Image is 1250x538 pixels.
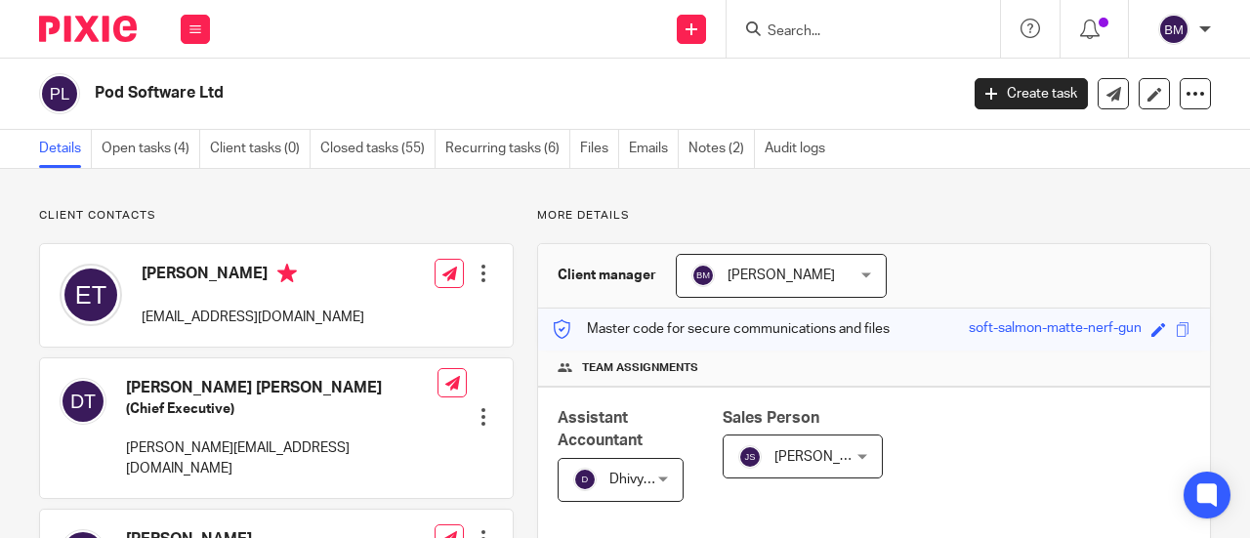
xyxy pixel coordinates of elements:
h3: Client manager [558,266,656,285]
a: Files [580,130,619,168]
img: svg%3E [691,264,715,287]
h4: [PERSON_NAME] [PERSON_NAME] [126,378,437,398]
span: [PERSON_NAME] [728,269,835,282]
p: [EMAIL_ADDRESS][DOMAIN_NAME] [142,308,364,327]
a: Closed tasks (55) [320,130,436,168]
div: soft-salmon-matte-nerf-gun [969,318,1142,341]
input: Search [766,23,941,41]
img: svg%3E [738,445,762,469]
p: Master code for secure communications and files [553,319,890,339]
a: Create task [975,78,1088,109]
a: Recurring tasks (6) [445,130,570,168]
span: [PERSON_NAME] [774,450,882,464]
a: Audit logs [765,130,835,168]
span: Sales Person [723,410,819,426]
a: Emails [629,130,679,168]
span: Assistant Accountant [558,410,643,448]
p: [PERSON_NAME][EMAIL_ADDRESS][DOMAIN_NAME] [126,438,437,478]
img: svg%3E [60,264,122,326]
h5: (Chief Executive) [126,399,437,419]
a: Open tasks (4) [102,130,200,168]
img: svg%3E [60,378,106,425]
p: More details [537,208,1211,224]
img: Pixie [39,16,137,42]
a: Client tasks (0) [210,130,311,168]
img: svg%3E [573,468,597,491]
a: Notes (2) [688,130,755,168]
span: Dhivya S T [609,473,673,486]
img: svg%3E [1158,14,1189,45]
h2: Pod Software Ltd [95,83,775,103]
a: Details [39,130,92,168]
span: Team assignments [582,360,698,376]
p: Client contacts [39,208,514,224]
h4: [PERSON_NAME] [142,264,364,288]
i: Primary [277,264,297,283]
img: svg%3E [39,73,80,114]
